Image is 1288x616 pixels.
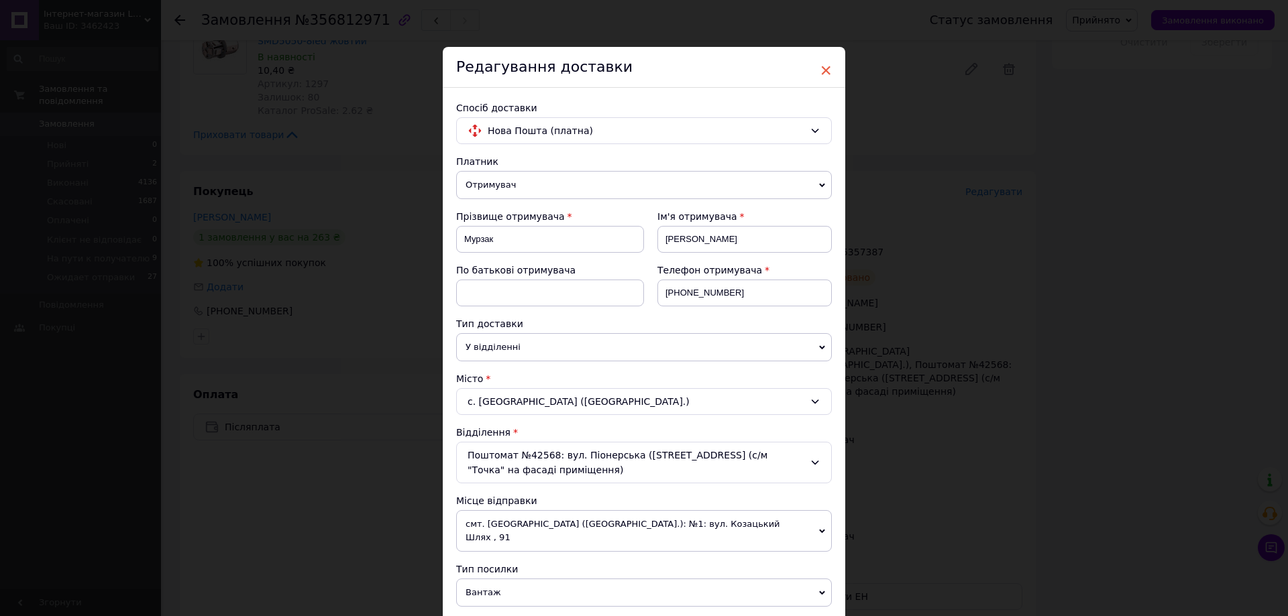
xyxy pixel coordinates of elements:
div: Спосіб доставки [456,101,832,115]
div: Місто [456,372,832,385]
div: Поштомат №42568: вул. Піонерська ([STREET_ADDRESS] (с/м "Точка" на фасаді приміщення) [456,442,832,483]
span: У відділенні [456,333,832,361]
div: с. [GEOGRAPHIC_DATA] ([GEOGRAPHIC_DATA].) [456,388,832,415]
span: Нова Пошта (платна) [488,123,804,138]
span: смт. [GEOGRAPHIC_DATA] ([GEOGRAPHIC_DATA].): №1: вул. Козацький Шлях , 91 [456,510,832,552]
div: Редагування доставки [443,47,845,88]
span: По батькові отримувача [456,265,576,275]
span: Тип посилки [456,564,518,574]
span: Прізвище отримувача [456,211,565,222]
span: Телефон отримувача [657,265,762,275]
span: Платник [456,156,498,167]
span: Місце відправки [456,495,537,506]
span: × [820,59,832,82]
input: +380 [657,280,832,306]
span: Ім'я отримувача [657,211,737,222]
span: Отримувач [456,171,832,199]
div: Відділення [456,426,832,439]
span: Тип доставки [456,318,523,329]
span: Вантаж [456,578,832,607]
